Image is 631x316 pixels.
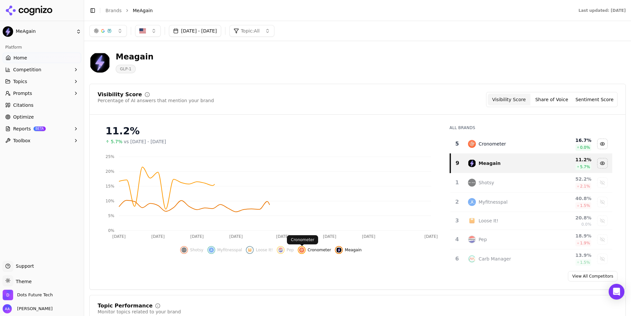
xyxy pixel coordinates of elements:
button: Show shotsy data [180,246,203,254]
div: 11.2 % [549,156,591,163]
tr: 5cronometerCronometer16.7%0.0%Hide cronometer data [450,134,612,154]
span: Citations [13,102,34,108]
img: loose it! [468,217,476,225]
span: Support [13,263,34,269]
div: Cronometer [479,141,506,147]
div: Myfitnesspal [479,199,507,205]
span: Topic: All [241,28,260,34]
div: Loose It! [479,217,498,224]
img: carb manager [468,255,476,263]
div: Meagain [116,52,153,62]
a: Optimize [3,112,81,122]
button: Show carb manager data [597,254,608,264]
p: Cronometer [291,237,314,242]
span: Optimize [13,114,34,120]
div: 18.9 % [549,233,591,239]
span: Loose It! [256,247,273,253]
div: 6 [453,255,462,263]
div: 52.2 % [549,176,591,182]
span: Theme [13,279,32,284]
button: Show pep data [597,234,608,245]
tspan: 20% [105,169,114,174]
span: 0.0 % [580,145,590,150]
div: Monitor topics related to your brand [98,308,181,315]
button: Open user button [3,304,53,313]
span: 5.7% [111,138,123,145]
tr: 1shotsyShotsy52.2%2.1%Show shotsy data [450,173,612,192]
img: Ameer Asghar [3,304,12,313]
span: Home [13,55,27,61]
tspan: 25% [105,154,114,159]
button: Show shotsy data [597,177,608,188]
button: ReportsBETA [3,124,81,134]
img: meagain [468,159,476,167]
span: 2.1 % [580,184,590,189]
tspan: 10% [105,199,114,203]
img: shotsy [181,247,187,253]
div: 2 [453,198,462,206]
div: Carb Manager [479,256,511,262]
div: All Brands [450,125,612,130]
img: cronometer [468,140,476,148]
span: GLP-1 [116,65,136,73]
button: Hide meagain data [597,158,608,169]
span: MeAgain [133,7,153,14]
button: Hide meagain data [335,246,362,254]
button: Show myfitnesspal data [597,197,608,207]
span: Dots Future Tech [17,292,53,298]
div: 4 [453,236,462,243]
span: Cronometer [308,247,331,253]
button: Visibility Score [488,94,530,105]
tr: 9meagainMeagain11.2%5.7%Hide meagain data [450,154,612,173]
span: 1.5 % [580,260,590,265]
div: 5 [453,140,462,148]
img: United States [139,28,146,34]
nav: breadcrumb [105,7,565,14]
a: View All Competitors [568,271,618,282]
span: 5.7 % [580,164,590,169]
a: Brands [105,8,122,13]
tspan: [DATE] [190,234,204,239]
tspan: 5% [108,214,114,218]
div: 16.7 % [549,137,591,144]
button: Topics [3,76,81,87]
div: Topic Performance [98,303,152,308]
tspan: [DATE] [112,234,126,239]
tspan: 15% [105,184,114,189]
tr: 6carb managerCarb Manager13.9%1.5%Show carb manager data [450,249,612,269]
button: Competition [3,64,81,75]
button: Open organization switcher [3,290,53,300]
span: Reports [13,125,31,132]
tspan: [DATE] [424,234,438,239]
span: Pep [287,247,294,253]
span: 0.0% [581,222,592,227]
button: Hide cronometer data [597,139,608,149]
tr: 2myfitnesspalMyfitnesspal40.8%1.5%Show myfitnesspal data [450,192,612,212]
div: Meagain [479,160,501,167]
span: Toolbox [13,137,31,144]
span: Shotsy [190,247,203,253]
span: MeAgain [16,29,73,34]
a: Citations [3,100,81,110]
tspan: [DATE] [151,234,165,239]
button: Sentiment Score [573,94,616,105]
div: 9 [454,159,462,167]
tspan: 0% [108,228,114,233]
div: 3 [453,217,462,225]
button: [DATE] - [DATE] [169,25,221,37]
img: Dots Future Tech [3,290,13,300]
div: Shotsy [479,179,494,186]
span: [PERSON_NAME] [14,306,53,312]
img: pep [278,247,283,253]
tspan: [DATE] [229,234,243,239]
div: Pep [479,236,487,243]
a: Home [3,53,81,63]
span: Topics [13,78,27,85]
div: Visibility Score [98,92,142,97]
span: 1.5 % [580,203,590,208]
span: Prompts [13,90,32,97]
tspan: [DATE] [362,234,375,239]
div: Percentage of AI answers that mention your brand [98,97,214,104]
div: 13.9 % [549,252,591,259]
span: Competition [13,66,41,73]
